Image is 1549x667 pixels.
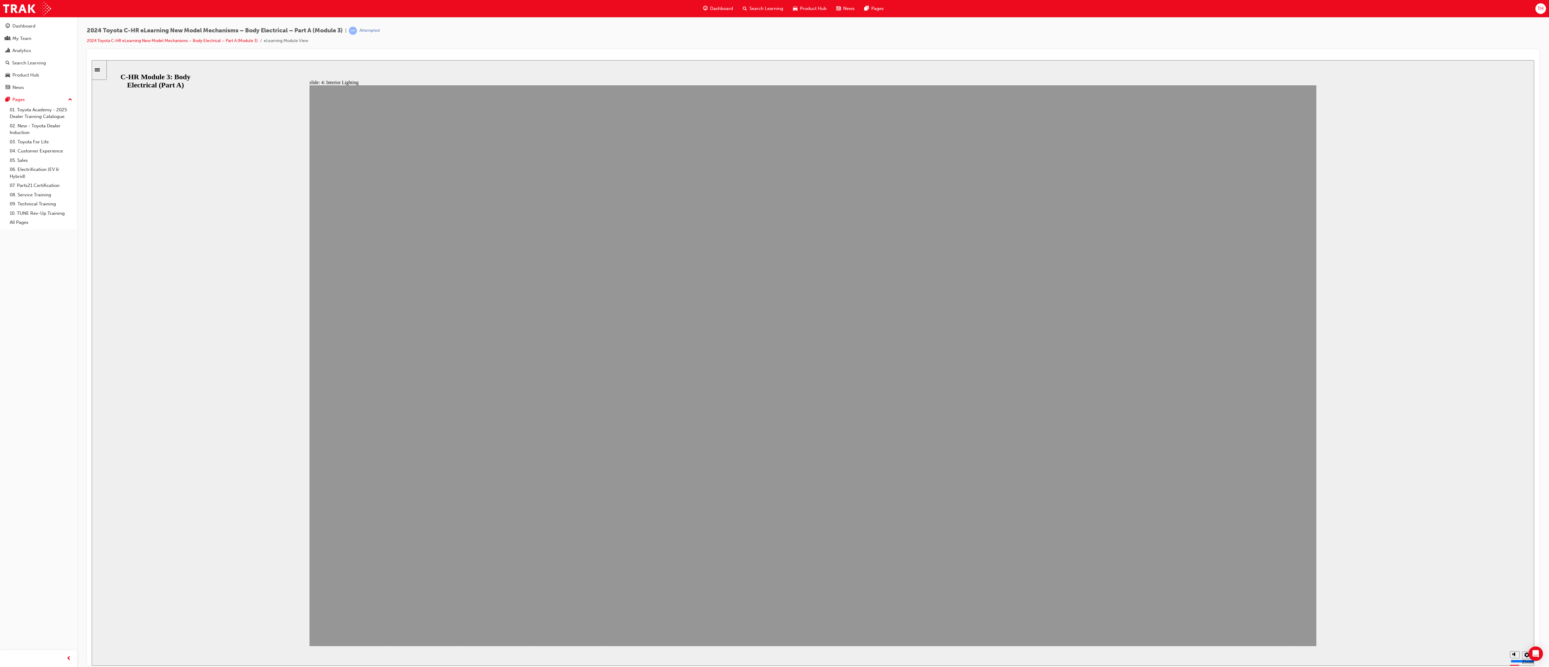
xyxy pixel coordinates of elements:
[1538,5,1544,12] span: TH
[12,96,25,103] div: Pages
[3,2,51,15] img: Trak
[836,5,841,12] span: news-icon
[831,2,860,15] a: news-iconNews
[7,165,75,181] a: 06. Electrification (EV & Hybrid)
[12,84,24,91] div: News
[738,2,788,15] a: search-iconSearch Learning
[1419,599,1458,603] input: volume
[7,218,75,227] a: All Pages
[12,72,39,79] div: Product Hub
[5,73,10,78] span: car-icon
[12,35,31,42] div: My Team
[87,38,258,43] a: 2024 Toyota C-HR eLearning New Model Mechanisms – Body Electrical – Part A (Module 3)
[2,33,75,44] a: My Team
[5,60,10,66] span: search-icon
[2,45,75,56] a: Analytics
[5,97,10,103] span: pages-icon
[87,27,343,34] span: 2024 Toyota C-HR eLearning New Model Mechanisms – Body Electrical – Part A (Module 3)
[7,156,75,165] a: 05. Sales
[5,24,10,29] span: guage-icon
[843,5,855,12] span: News
[2,82,75,93] a: News
[793,5,797,12] span: car-icon
[1415,586,1439,606] div: misc controls
[2,70,75,81] a: Product Hub
[703,5,708,12] span: guage-icon
[349,27,357,35] span: learningRecordVerb_ATTEMPT-icon
[2,94,75,105] button: Pages
[860,2,889,15] a: pages-iconPages
[7,181,75,190] a: 07. Parts21 Certification
[264,38,308,44] li: eLearning Module View
[1535,3,1546,14] button: TH
[68,96,72,104] span: up-icon
[2,19,75,94] button: DashboardMy TeamAnalyticsSearch LearningProduct HubNews
[864,5,869,12] span: pages-icon
[7,105,75,121] a: 01. Toyota Academy - 2025 Dealer Training Catalogue
[359,28,380,34] div: Attempted
[5,36,10,41] span: people-icon
[7,121,75,137] a: 02. New - Toyota Dealer Induction
[800,5,827,12] span: Product Hub
[743,5,747,12] span: search-icon
[788,2,831,15] a: car-iconProduct Hub
[1430,591,1440,599] button: Settings
[67,655,71,662] span: prev-icon
[5,48,10,54] span: chart-icon
[2,57,75,69] a: Search Learning
[1528,646,1543,661] div: Open Intercom Messenger
[698,2,738,15] a: guage-iconDashboard
[7,146,75,156] a: 04. Customer Experience
[7,209,75,218] a: 10. TUNE Rev-Up Training
[1430,599,1442,615] label: Zoom to fit
[7,190,75,200] a: 08. Service Training
[12,23,35,30] div: Dashboard
[1418,591,1428,598] button: Mute (Ctrl+Alt+M)
[12,47,31,54] div: Analytics
[749,5,783,12] span: Search Learning
[710,5,733,12] span: Dashboard
[2,21,75,32] a: Dashboard
[5,85,10,90] span: news-icon
[871,5,884,12] span: Pages
[12,60,46,67] div: Search Learning
[7,199,75,209] a: 09. Technical Training
[7,137,75,147] a: 03. Toyota For Life
[345,27,346,34] span: |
